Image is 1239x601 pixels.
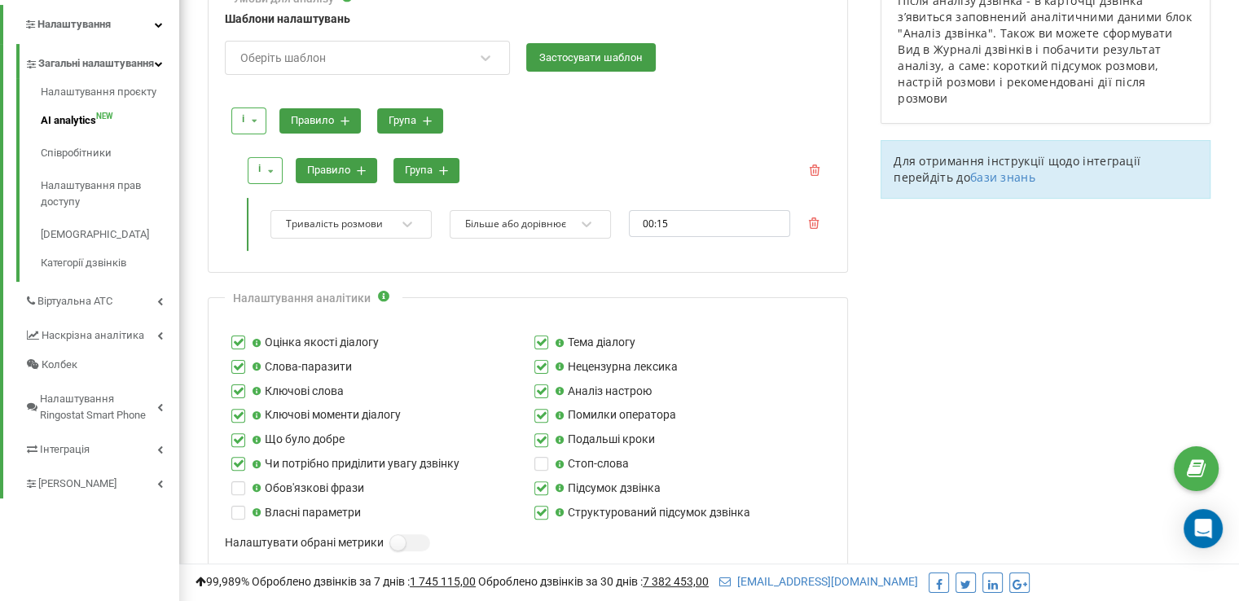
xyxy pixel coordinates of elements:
div: Оберіть шаблон [240,52,326,64]
u: 1 745 115,00 [410,575,476,588]
p: Для отримання інструкції щодо інтеграції перейдіть до [894,153,1197,186]
span: Налаштування [37,18,111,30]
label: Стоп-слова [555,455,629,473]
label: Що було добре [252,431,345,449]
a: Налаштування Ringostat Smart Phone [24,379,179,430]
label: Налаштувати обрані метрики [225,534,384,552]
span: Загальні налаштування [38,55,154,72]
label: Помилки оператора [555,406,676,424]
button: правило [296,158,377,183]
label: Підсумок дзвінка [555,480,661,498]
div: Налаштування аналітики [233,290,371,306]
a: [PERSON_NAME] [24,464,179,498]
a: Колбек [24,350,179,379]
label: Чи потрібно приділити увагу дзвінку [252,455,459,473]
a: Співробітники [41,137,179,169]
label: Оцінка якості діалогу [252,334,379,352]
label: Ключові слова [252,383,344,401]
label: Структурований підсумок дзвінка [555,504,750,522]
a: Категорії дзвінків [41,251,179,271]
button: група [377,108,443,134]
a: AI analyticsNEW [41,104,179,137]
button: правило [279,108,361,134]
a: [EMAIL_ADDRESS][DOMAIN_NAME] [719,575,918,588]
span: Оброблено дзвінків за 7 днів : [252,575,476,588]
label: Ключові моменти діалогу [252,406,401,424]
a: Налаштування проєкту [41,84,179,104]
button: Застосувати шаблон [526,43,656,72]
u: 7 382 453,00 [643,575,709,588]
a: Налаштування [3,5,179,44]
label: Нецензурна лексика [555,358,678,376]
span: Інтеграція [40,441,90,458]
a: Віртуальна АТС [24,282,179,316]
a: Загальні налаштування [24,44,179,78]
label: Слова-паразити [252,358,352,376]
div: і [258,161,261,177]
div: і [242,112,244,127]
span: Оброблено дзвінків за 30 днів : [478,575,709,588]
a: Інтеграція [24,430,179,464]
a: [DEMOGRAPHIC_DATA] [41,218,179,251]
input: 00:00 [629,210,790,237]
a: Налаштування прав доступу [41,169,179,218]
label: Подальші кроки [555,431,655,449]
div: Більше або дорівнює [465,218,566,231]
a: бази знань [970,169,1035,185]
span: 99,989% [196,575,249,588]
span: [PERSON_NAME] [38,476,116,492]
label: Тема діалогу [555,334,635,352]
a: Наскрізна аналітика [24,316,179,350]
div: Open Intercom Messenger [1184,509,1223,548]
label: Шаблони налаштувань [225,11,831,29]
label: Аналіз настрою [555,383,652,401]
div: Тривалість розмови [286,218,383,231]
span: Налаштування Ringostat Smart Phone [40,391,157,423]
button: група [393,158,459,183]
label: Обов'язкові фрази [252,480,364,498]
span: Наскрізна аналітика [42,327,144,344]
span: Колбек [42,357,77,373]
label: Власні параметри [252,504,361,522]
span: Віртуальна АТС [37,293,112,309]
